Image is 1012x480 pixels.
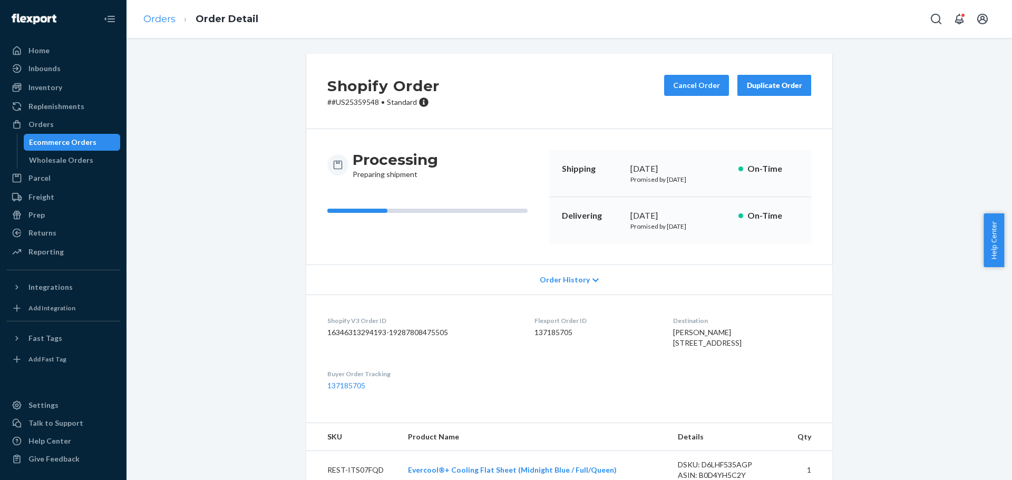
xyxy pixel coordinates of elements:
div: Help Center [28,436,71,446]
span: Order History [540,275,590,285]
button: Open notifications [949,8,970,30]
div: Fast Tags [28,333,62,344]
img: Flexport logo [12,14,56,24]
a: Inventory [6,79,120,96]
h3: Processing [353,150,438,169]
div: Ecommerce Orders [29,137,96,148]
dd: 16346313294193-19287808475505 [327,327,518,338]
div: Freight [28,192,54,202]
div: Duplicate Order [746,80,802,91]
a: Evercool®+ Cooling Flat Sheet (Midnight Blue / Full/Queen) [408,465,617,474]
p: Promised by [DATE] [630,222,730,231]
th: Product Name [400,423,669,451]
button: Cancel Order [664,75,729,96]
div: Prep [28,210,45,220]
div: Add Integration [28,303,75,312]
a: Settings [6,397,120,414]
p: On-Time [747,210,799,222]
a: Order Detail [196,13,258,25]
p: Promised by [DATE] [630,175,730,184]
a: Returns [6,224,120,241]
a: Add Integration [6,300,120,317]
span: • [381,97,385,106]
p: On-Time [747,163,799,175]
button: Open Search Box [926,8,947,30]
div: Parcel [28,173,51,183]
a: Orders [6,116,120,133]
p: # #US25359548 [327,97,440,107]
div: Give Feedback [28,454,80,464]
ol: breadcrumbs [135,4,267,35]
a: Reporting [6,243,120,260]
button: Fast Tags [6,330,120,347]
div: Preparing shipment [353,150,438,180]
div: [DATE] [630,163,730,175]
div: Reporting [28,247,64,257]
button: Open account menu [972,8,993,30]
button: Close Navigation [99,8,120,30]
h2: Shopify Order [327,75,440,97]
dt: Destination [673,316,811,325]
div: Home [28,45,50,56]
a: Parcel [6,170,120,187]
button: Give Feedback [6,450,120,467]
div: Replenishments [28,101,84,112]
div: Orders [28,119,54,130]
p: Shipping [562,163,622,175]
button: Integrations [6,279,120,296]
dt: Buyer Order Tracking [327,369,518,378]
th: Qty [785,423,832,451]
th: SKU [306,423,400,451]
div: Add Fast Tag [28,355,66,364]
div: Inbounds [28,63,61,74]
div: Returns [28,228,56,238]
a: Ecommerce Orders [24,134,121,151]
th: Details [669,423,785,451]
a: Freight [6,189,120,205]
a: Help Center [6,433,120,449]
div: Inventory [28,82,62,93]
div: [DATE] [630,210,730,222]
a: Add Fast Tag [6,351,120,368]
div: Settings [28,400,59,410]
button: Help Center [984,213,1004,267]
a: Prep [6,207,120,223]
a: Home [6,42,120,59]
dt: Flexport Order ID [534,316,656,325]
a: Inbounds [6,60,120,77]
a: Replenishments [6,98,120,115]
a: Talk to Support [6,415,120,432]
span: Standard [387,97,417,106]
span: [PERSON_NAME] [STREET_ADDRESS] [673,328,742,347]
a: 137185705 [327,381,365,390]
div: Integrations [28,282,73,292]
button: Duplicate Order [737,75,811,96]
div: DSKU: D6LHF535AGP [678,459,777,470]
a: Orders [143,13,176,25]
a: Wholesale Orders [24,152,121,169]
p: Delivering [562,210,622,222]
dd: 137185705 [534,327,656,338]
div: Wholesale Orders [29,155,93,165]
div: Talk to Support [28,418,83,428]
dt: Shopify V3 Order ID [327,316,518,325]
